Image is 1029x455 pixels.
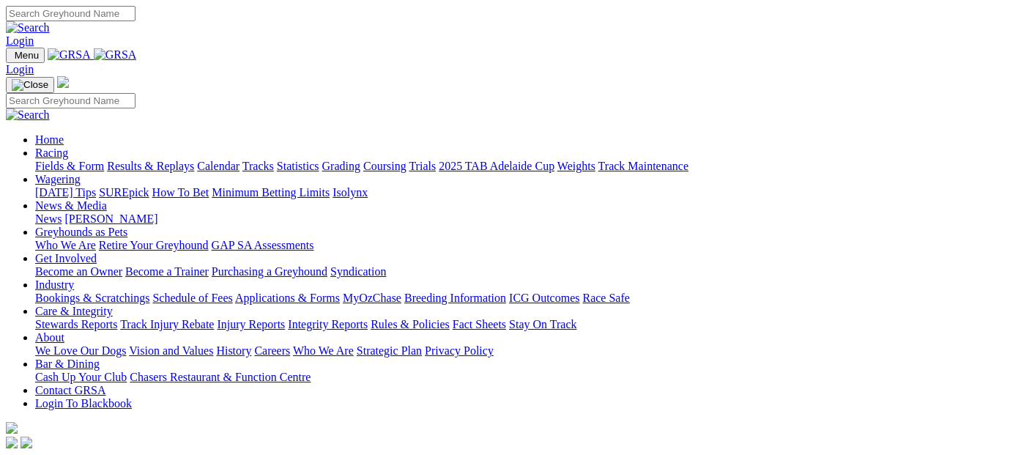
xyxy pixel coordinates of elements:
[509,318,576,330] a: Stay On Track
[35,278,74,291] a: Industry
[35,292,1023,305] div: Industry
[293,344,354,357] a: Who We Are
[35,186,1023,199] div: Wagering
[6,422,18,434] img: logo-grsa-white.png
[35,371,1023,384] div: Bar & Dining
[235,292,340,304] a: Applications & Forms
[216,344,251,357] a: History
[125,265,209,278] a: Become a Trainer
[152,186,209,199] a: How To Bet
[35,292,149,304] a: Bookings & Scratchings
[6,77,54,93] button: Toggle navigation
[35,384,105,396] a: Contact GRSA
[509,292,579,304] a: ICG Outcomes
[35,239,1023,252] div: Greyhounds as Pets
[35,147,68,159] a: Racing
[35,318,1023,331] div: Care & Integrity
[6,63,34,75] a: Login
[94,48,137,62] img: GRSA
[35,160,104,172] a: Fields & Form
[404,292,506,304] a: Breeding Information
[557,160,595,172] a: Weights
[64,212,157,225] a: [PERSON_NAME]
[6,93,135,108] input: Search
[35,252,97,265] a: Get Involved
[120,318,214,330] a: Track Injury Rebate
[35,173,81,185] a: Wagering
[409,160,436,172] a: Trials
[35,186,96,199] a: [DATE] Tips
[212,265,327,278] a: Purchasing a Greyhound
[453,318,506,330] a: Fact Sheets
[425,344,494,357] a: Privacy Policy
[277,160,319,172] a: Statistics
[35,371,127,383] a: Cash Up Your Club
[242,160,274,172] a: Tracks
[363,160,406,172] a: Coursing
[6,437,18,448] img: facebook.svg
[35,265,122,278] a: Become an Owner
[130,371,311,383] a: Chasers Restaurant & Function Centre
[330,265,386,278] a: Syndication
[6,48,45,63] button: Toggle navigation
[57,76,69,88] img: logo-grsa-white.png
[333,186,368,199] a: Isolynx
[212,186,330,199] a: Minimum Betting Limits
[129,344,213,357] a: Vision and Values
[35,358,100,370] a: Bar & Dining
[48,48,91,62] img: GRSA
[35,212,62,225] a: News
[197,160,239,172] a: Calendar
[35,226,127,238] a: Greyhounds as Pets
[582,292,629,304] a: Race Safe
[322,160,360,172] a: Grading
[35,318,117,330] a: Stewards Reports
[35,397,132,410] a: Login To Blackbook
[6,108,50,122] img: Search
[35,265,1023,278] div: Get Involved
[35,239,96,251] a: Who We Are
[152,292,232,304] a: Schedule of Fees
[254,344,290,357] a: Careers
[371,318,450,330] a: Rules & Policies
[21,437,32,448] img: twitter.svg
[15,50,39,61] span: Menu
[35,331,64,344] a: About
[35,305,113,317] a: Care & Integrity
[35,212,1023,226] div: News & Media
[99,186,149,199] a: SUREpick
[6,6,135,21] input: Search
[288,318,368,330] a: Integrity Reports
[99,239,209,251] a: Retire Your Greyhound
[439,160,554,172] a: 2025 TAB Adelaide Cup
[35,199,107,212] a: News & Media
[343,292,401,304] a: MyOzChase
[35,344,1023,358] div: About
[357,344,422,357] a: Strategic Plan
[212,239,314,251] a: GAP SA Assessments
[12,79,48,91] img: Close
[35,160,1023,173] div: Racing
[35,344,126,357] a: We Love Our Dogs
[35,133,64,146] a: Home
[6,34,34,47] a: Login
[598,160,688,172] a: Track Maintenance
[107,160,194,172] a: Results & Replays
[217,318,285,330] a: Injury Reports
[6,21,50,34] img: Search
